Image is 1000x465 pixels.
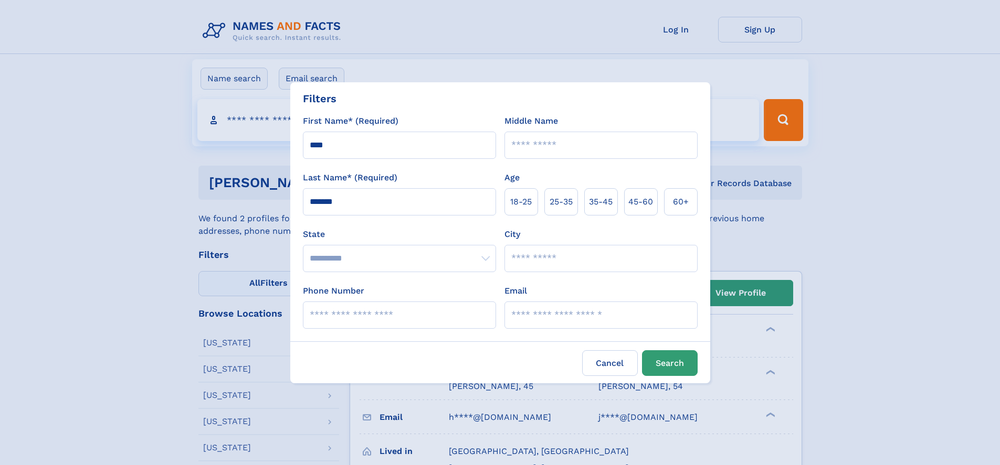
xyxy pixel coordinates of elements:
[504,285,527,297] label: Email
[303,115,398,127] label: First Name* (Required)
[504,171,520,184] label: Age
[510,196,532,208] span: 18‑25
[303,228,496,241] label: State
[628,196,653,208] span: 45‑60
[550,196,573,208] span: 25‑35
[303,171,397,184] label: Last Name* (Required)
[303,91,336,106] div: Filters
[582,350,638,376] label: Cancel
[504,228,520,241] label: City
[642,350,698,376] button: Search
[303,285,364,297] label: Phone Number
[504,115,558,127] label: Middle Name
[589,196,613,208] span: 35‑45
[673,196,689,208] span: 60+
